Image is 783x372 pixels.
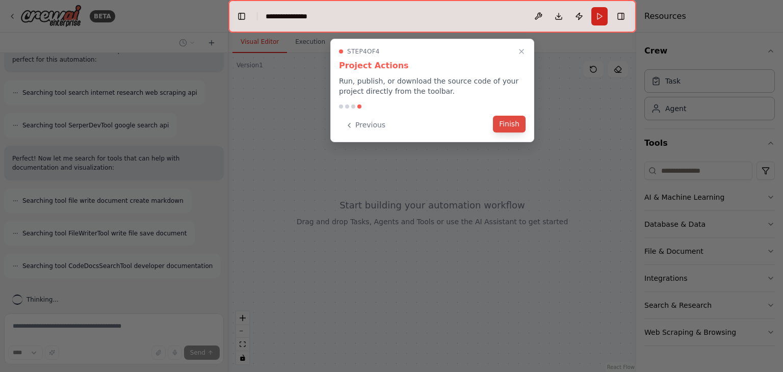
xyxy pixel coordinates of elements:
[347,47,380,56] span: Step 4 of 4
[234,9,249,23] button: Hide left sidebar
[339,117,391,134] button: Previous
[493,116,526,132] button: Finish
[515,45,528,58] button: Close walkthrough
[339,76,526,96] p: Run, publish, or download the source code of your project directly from the toolbar.
[339,60,526,72] h3: Project Actions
